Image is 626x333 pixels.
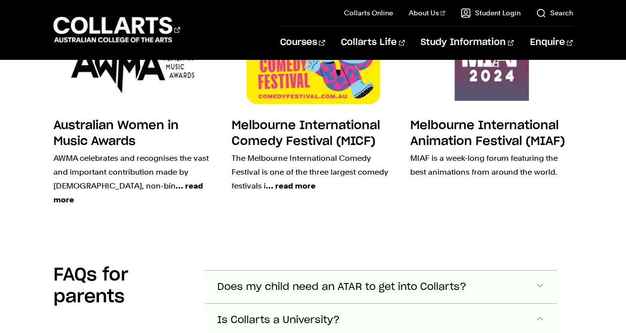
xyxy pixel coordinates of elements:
[217,282,467,293] span: Does my child need an ATAR to get into Collarts?
[410,120,565,147] h3: Melbourne International Animation Festival (MIAF)
[232,151,394,193] p: The Melbourne International Comedy Festival is one of the three largest comedy festivals i
[53,120,179,147] h3: Australian Women in Music Awards
[409,8,445,18] a: About Us
[461,8,520,18] a: Student Login
[266,181,316,190] span: … read more
[536,8,573,18] a: Search
[421,26,514,59] a: Study Information
[53,264,190,308] h2: FAQs for parents
[53,15,180,44] div: Go to homepage
[410,151,573,179] p: MIAF is a week-long forum featuring the best animations from around the world.
[232,120,380,147] h3: Melbourne International Comedy Festival (MICF)
[53,151,216,207] p: AWMA celebrates and recognises the vast and important contribution made by [DEMOGRAPHIC_DATA], no...
[530,26,573,59] a: Enquire
[280,26,325,59] a: Courses
[344,8,393,18] a: Collarts Online
[205,271,557,303] button: Does my child need an ATAR to get into Collarts?
[217,315,340,326] span: Is Collarts a University?
[341,26,405,59] a: Collarts Life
